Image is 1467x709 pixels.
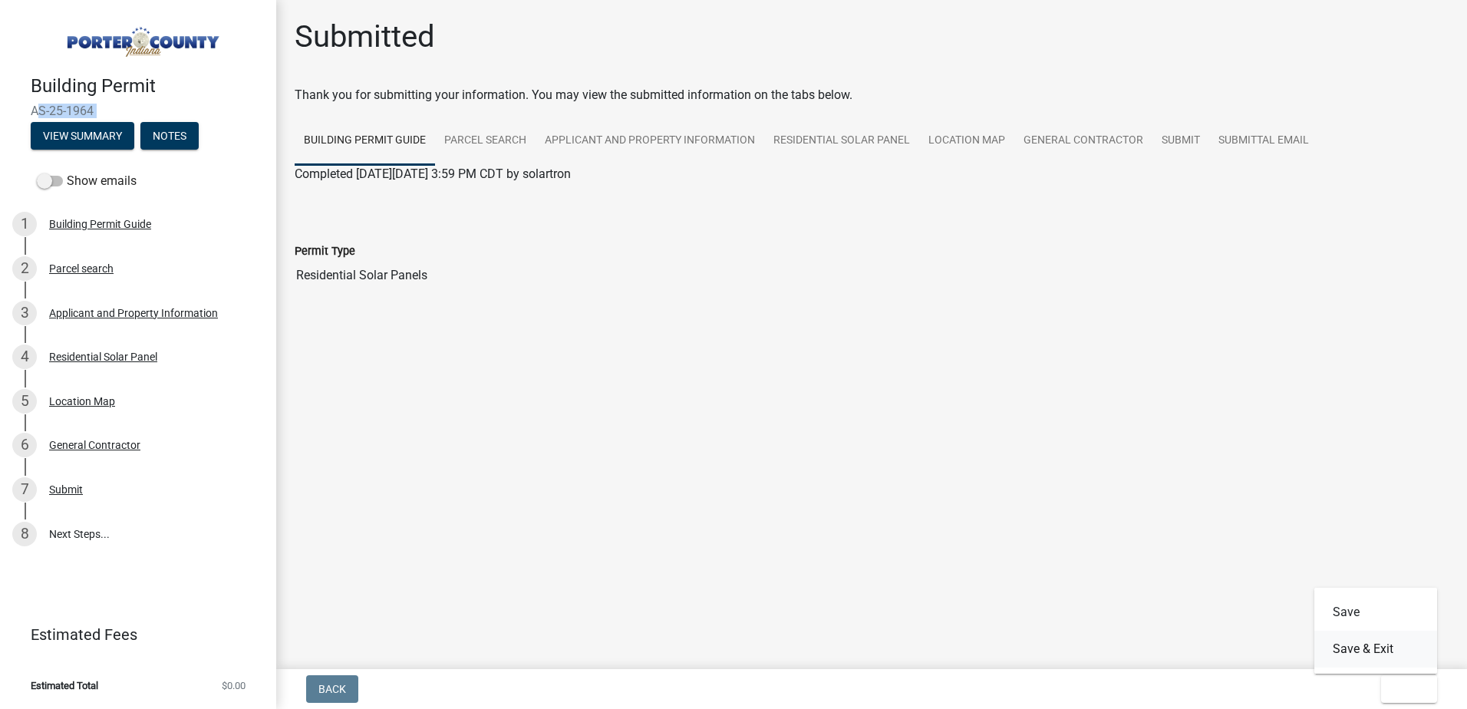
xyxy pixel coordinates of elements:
[49,351,157,362] div: Residential Solar Panel
[295,86,1449,104] div: Thank you for submitting your information. You may view the submitted information on the tabs below.
[536,117,764,166] a: Applicant and Property Information
[12,522,37,546] div: 8
[295,246,355,257] label: Permit Type
[31,16,252,59] img: Porter County, Indiana
[318,683,346,695] span: Back
[1314,588,1437,674] div: Exit
[306,675,358,703] button: Back
[140,130,199,143] wm-modal-confirm: Notes
[49,484,83,495] div: Submit
[49,440,140,450] div: General Contractor
[1314,631,1437,668] button: Save & Exit
[37,172,137,190] label: Show emails
[49,219,151,229] div: Building Permit Guide
[140,122,199,150] button: Notes
[1152,117,1209,166] a: Submit
[49,263,114,274] div: Parcel search
[1014,117,1152,166] a: General Contractor
[12,345,37,369] div: 4
[12,477,37,502] div: 7
[31,122,134,150] button: View Summary
[12,433,37,457] div: 6
[12,301,37,325] div: 3
[31,75,264,97] h4: Building Permit
[12,256,37,281] div: 2
[31,104,246,118] span: AS-25-1964
[31,130,134,143] wm-modal-confirm: Summary
[295,167,571,181] span: Completed [DATE][DATE] 3:59 PM CDT by solartron
[12,389,37,414] div: 5
[49,308,218,318] div: Applicant and Property Information
[31,681,98,691] span: Estimated Total
[919,117,1014,166] a: Location Map
[435,117,536,166] a: Parcel search
[222,681,246,691] span: $0.00
[1209,117,1318,166] a: Submittal Email
[1393,683,1416,695] span: Exit
[764,117,919,166] a: Residential Solar Panel
[1314,594,1437,631] button: Save
[12,212,37,236] div: 1
[295,18,435,55] h1: Submitted
[49,396,115,407] div: Location Map
[295,117,435,166] a: Building Permit Guide
[12,619,252,650] a: Estimated Fees
[1381,675,1437,703] button: Exit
